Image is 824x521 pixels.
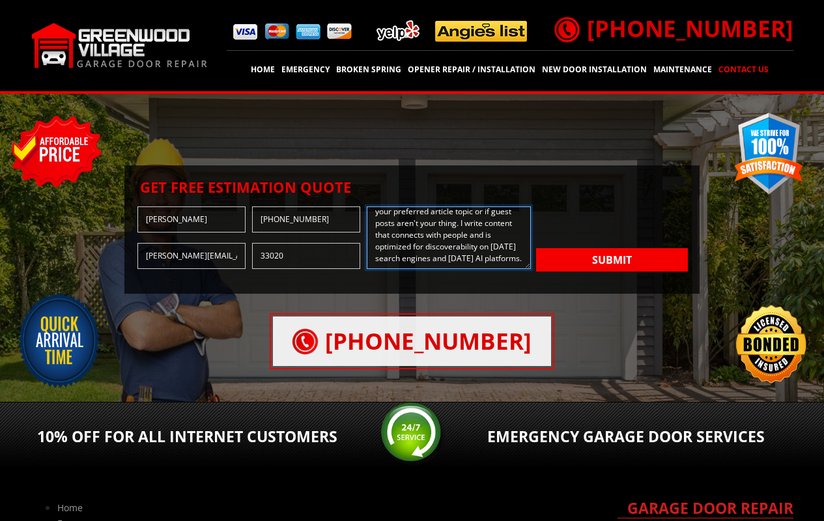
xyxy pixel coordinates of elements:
[252,243,360,269] input: Zip
[279,61,332,79] a: Emergency
[31,23,207,68] img: Greenwood-Village.png
[540,61,649,79] a: New door installation
[618,500,793,518] h4: Garage door repair
[264,23,289,40] img: pay2.png
[550,13,583,46] img: call.png
[536,248,688,272] button: Submit
[273,317,551,367] a: [PHONE_NUMBER]
[249,61,277,79] a: Home
[137,243,246,269] input: Enter email
[57,501,83,514] a: Home
[233,24,258,40] img: pay1.png
[380,402,445,467] img: srv.png
[406,61,537,79] a: Opener Repair / Installation
[334,61,403,79] a: Broken Spring
[131,178,694,195] h2: Get Free Estimation Quote
[651,61,714,79] a: Maintenance
[554,13,793,44] a: [PHONE_NUMBER]
[296,24,320,40] img: pay3.png
[536,206,689,246] iframe: reCAPTCHA
[717,61,771,79] a: contact us
[137,206,246,232] input: Name
[252,206,360,232] input: Phone
[289,326,322,358] img: call.png
[487,428,793,446] h2: Emergency Garage Door services
[371,15,533,47] img: add.png
[31,428,337,446] h2: 10% OFF For All Internet Customers
[327,23,352,40] img: pay4.png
